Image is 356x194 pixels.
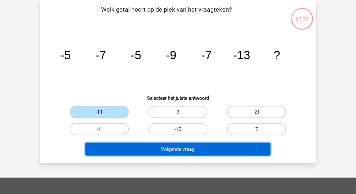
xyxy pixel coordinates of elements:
[70,123,129,135] label: -1
[85,143,271,156] button: Volgende vraag
[201,49,212,62] tspan: -7
[227,106,286,118] label: -21
[60,49,71,62] tspan: -5
[131,49,141,62] tspan: -5
[166,49,176,62] tspan: -9
[274,49,280,62] tspan: ?
[291,7,314,23] div: 03:35
[148,123,208,135] label: -15
[50,5,283,23] p: Welk getal hoort op de plek van het vraagteken?
[148,106,208,118] label: 3
[233,49,250,62] tspan: -13
[70,106,129,118] label: -11
[50,90,306,101] h6: Selecteer het juiste antwoord
[96,49,106,62] tspan: -7
[227,123,286,135] label: 7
